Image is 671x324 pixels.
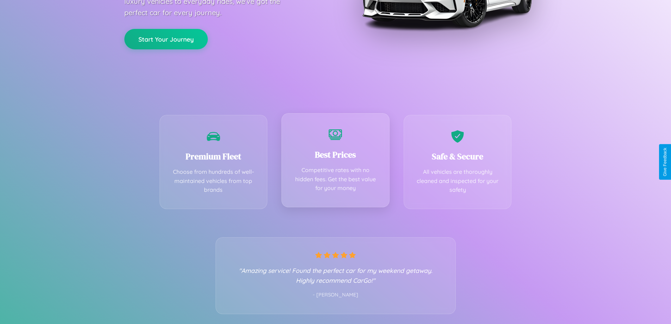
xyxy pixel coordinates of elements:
h3: Premium Fleet [170,151,257,162]
p: Choose from hundreds of well-maintained vehicles from top brands [170,167,257,195]
h3: Best Prices [292,149,379,160]
button: Start Your Journey [124,29,208,49]
p: All vehicles are thoroughly cleaned and inspected for your safety [415,167,501,195]
p: - [PERSON_NAME] [230,291,441,300]
p: "Amazing service! Found the perfect car for my weekend getaway. Highly recommend CarGo!" [230,265,441,285]
h3: Safe & Secure [415,151,501,162]
p: Competitive rates with no hidden fees. Get the best value for your money [292,166,379,193]
div: Give Feedback [663,148,667,176]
